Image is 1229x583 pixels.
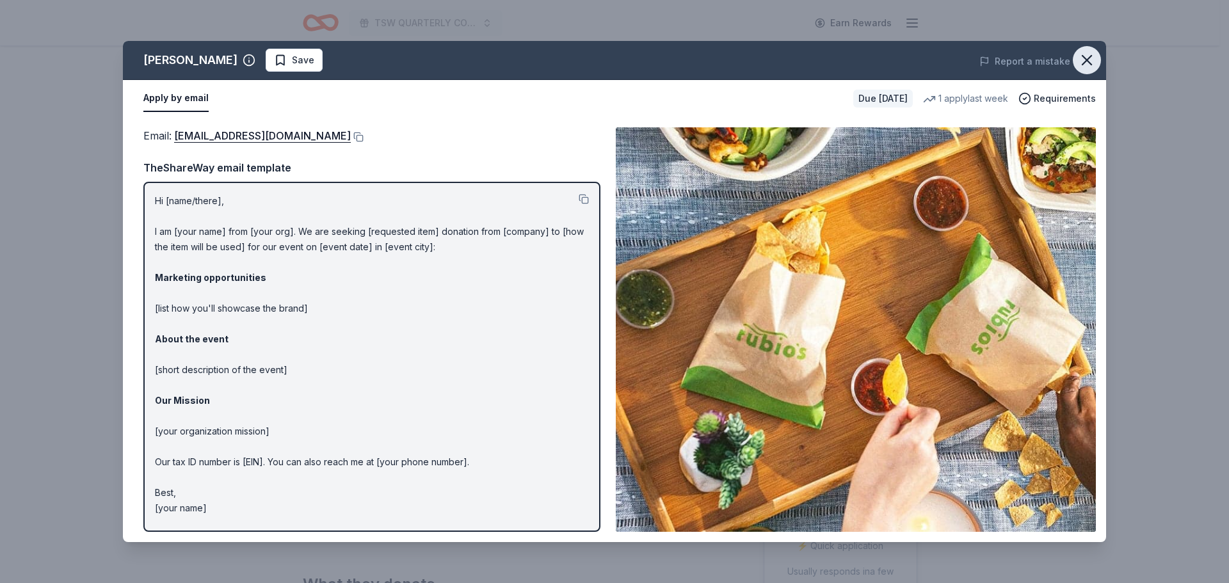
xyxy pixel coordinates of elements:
div: [PERSON_NAME] [143,50,237,70]
span: Email : [143,129,351,142]
button: Apply by email [143,85,209,112]
button: Report a mistake [979,54,1070,69]
a: [EMAIL_ADDRESS][DOMAIN_NAME] [174,127,351,144]
p: Hi [name/there], I am [your name] from [your org]. We are seeking [requested item] donation from ... [155,193,589,516]
button: Requirements [1018,91,1096,106]
span: Save [292,52,314,68]
div: Due [DATE] [853,90,913,108]
div: 1 apply last week [923,91,1008,106]
strong: Marketing opportunities [155,272,266,283]
strong: Our Mission [155,395,210,406]
div: TheShareWay email template [143,159,600,176]
img: Image for Rubio's [616,127,1096,532]
span: Requirements [1034,91,1096,106]
strong: About the event [155,333,229,344]
button: Save [266,49,323,72]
